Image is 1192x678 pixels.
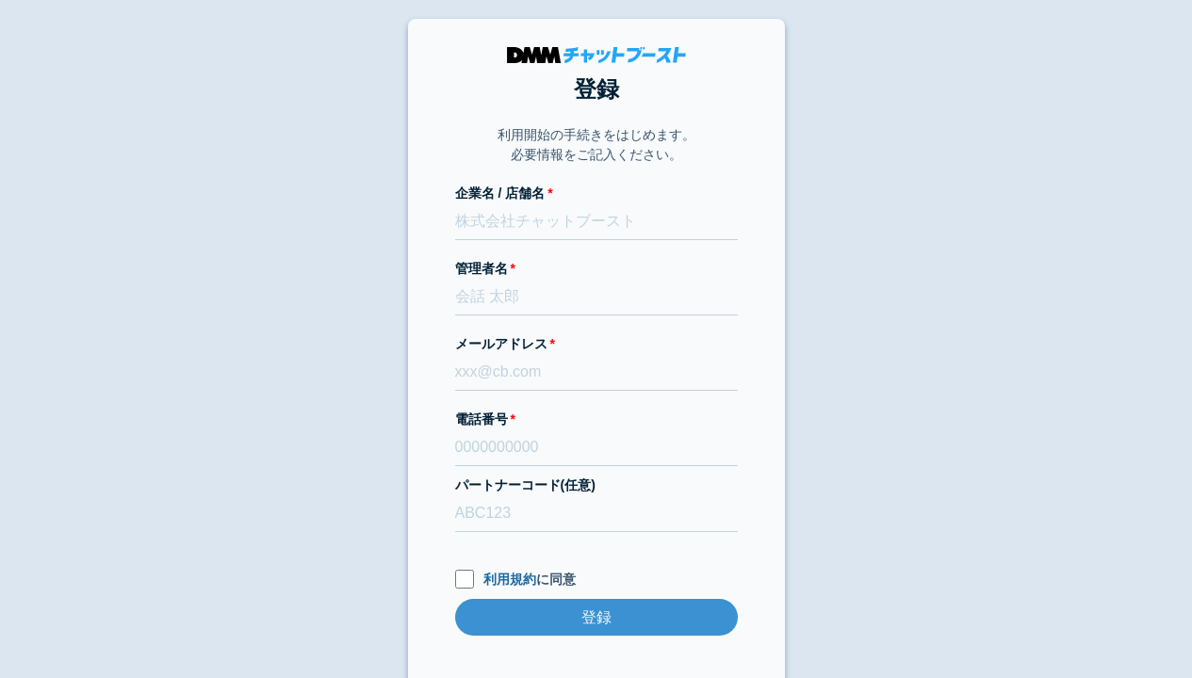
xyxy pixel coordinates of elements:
[455,259,738,279] label: 管理者名
[483,572,536,587] a: 利用規約
[455,495,738,532] input: ABC123
[498,125,695,165] p: 利用開始の手続きをはじめます。 必要情報をご記入ください。
[455,570,474,589] input: 利用規約に同意
[455,570,738,589] label: に同意
[455,599,738,636] input: 登録
[455,203,738,240] input: 株式会社チャットブースト
[455,354,738,391] input: xxx@cb.com
[455,476,738,495] label: パートナーコード(任意)
[507,47,686,63] img: DMMチャットブースト
[455,334,738,354] label: メールアドレス
[455,184,738,203] label: 企業名 / 店舗名
[455,429,738,466] input: 0000000000
[455,279,738,315] input: 会話 太郎
[455,73,738,106] h1: 登録
[455,410,738,429] label: 電話番号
